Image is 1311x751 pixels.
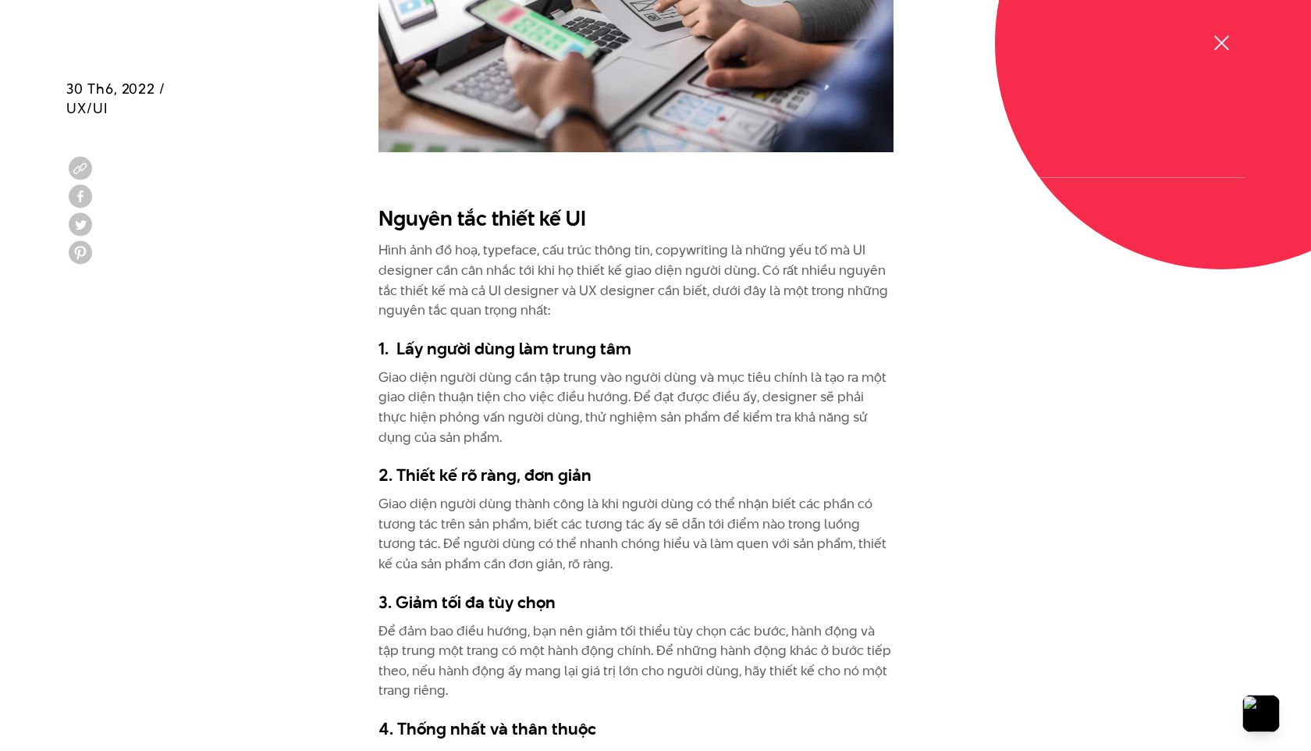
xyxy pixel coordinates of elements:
p: Hình ảnh đồ hoạ, typeface, cấu trúc thông tin, copywriting là những yếu tố mà UI designer cần cân... [378,240,894,320]
h3: 1. Lấy người dùng làm trung tâm [378,336,894,360]
h2: Nguyên tắc thiết kế UI [378,204,894,233]
h3: 4. Thống nhất và thân thuộc [378,717,894,740]
p: Giao diện người dùng thành công là khi người dùng có thể nhận biết các phần có tương tác trên sản... [378,494,894,574]
h3: 2. Thiết kế rõ ràng, đơn giản [378,463,894,486]
p: Giao diện người dùng cần tập trung vào người dùng và mục tiêu chính là tạo ra một giao diện thuận... [378,368,894,447]
p: Để đảm bao điều hướng, bạn nên giảm tối thiểu tùy chọn các bước, hành động và tập trung một trang... [378,621,894,701]
span: 30 Th6, 2022 / UX/UI [66,79,165,118]
h3: 3. Giảm tối đa tùy chọn [378,590,894,614]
